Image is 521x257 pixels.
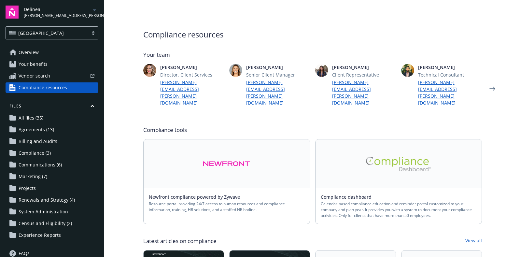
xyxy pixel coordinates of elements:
button: Delinea[PERSON_NAME][EMAIL_ADDRESS][PERSON_NAME][DOMAIN_NAME]arrowDropDown [24,6,98,19]
a: Your benefits [6,59,98,69]
span: Overview [19,47,39,58]
span: Projects [19,183,36,193]
span: [PERSON_NAME][EMAIL_ADDRESS][PERSON_NAME][DOMAIN_NAME] [24,13,91,19]
span: Compliance resources [19,82,67,93]
span: Latest articles on compliance [143,237,217,245]
a: All files (35) [6,113,98,123]
img: photo [143,64,156,77]
a: Experience Reports [6,230,98,240]
img: photo [229,64,242,77]
a: Overview [6,47,98,58]
span: Your benefits [19,59,48,69]
span: Delinea [24,6,91,13]
span: System Administration [19,207,68,217]
span: [GEOGRAPHIC_DATA] [18,30,64,36]
a: Alt [316,139,482,188]
a: Census and Eligibility (2) [6,218,98,229]
img: Alt [203,156,250,171]
a: Vendor search [6,71,98,81]
span: Billing and Audits [19,136,57,147]
span: Director, Client Services [160,71,224,78]
a: Next [487,83,498,94]
span: [PERSON_NAME] [246,64,310,71]
span: Experience Reports [19,230,61,240]
span: Resource portal providing 24/7 access to human resources and compliance information, training, HR... [149,201,304,213]
span: Agreements (13) [19,124,54,135]
span: Compliance (3) [19,148,51,158]
a: arrowDropDown [91,6,98,14]
a: View all [465,237,482,245]
span: Renewals and Strategy (4) [19,195,75,205]
span: Vendor search [19,71,50,81]
a: [PERSON_NAME][EMAIL_ADDRESS][PERSON_NAME][DOMAIN_NAME] [246,79,310,106]
span: Senior Client Manager [246,71,310,78]
a: [PERSON_NAME][EMAIL_ADDRESS][PERSON_NAME][DOMAIN_NAME] [418,79,482,106]
img: navigator-logo.svg [6,6,19,19]
span: Client Representative [332,71,396,78]
span: Communications (6) [19,160,62,170]
span: Calendar-based compliance education and reminder portal customized to your company and plan year.... [321,201,476,219]
img: photo [401,64,414,77]
span: Marketing (7) [19,171,47,182]
img: Alt [366,157,431,171]
a: [PERSON_NAME][EMAIL_ADDRESS][PERSON_NAME][DOMAIN_NAME] [160,79,224,106]
span: Census and Eligibility (2) [19,218,72,229]
a: Newfront compliance powered by Zywave [149,194,245,200]
a: Compliance (3) [6,148,98,158]
span: Your team [143,51,482,59]
span: [PERSON_NAME] [418,64,482,71]
a: Compliance dashboard [321,194,377,200]
a: Alt [144,139,310,188]
a: Billing and Audits [6,136,98,147]
button: Files [6,103,98,111]
span: [GEOGRAPHIC_DATA] [9,30,85,36]
a: Projects [6,183,98,193]
a: Communications (6) [6,160,98,170]
span: Compliance tools [143,126,482,134]
span: [PERSON_NAME] [160,64,224,71]
span: [PERSON_NAME] [332,64,396,71]
a: Renewals and Strategy (4) [6,195,98,205]
a: Agreements (13) [6,124,98,135]
a: Compliance resources [6,82,98,93]
span: Technical Consultant [418,71,482,78]
img: photo [315,64,328,77]
span: All files (35) [19,113,43,123]
a: System Administration [6,207,98,217]
span: Compliance resources [143,29,482,40]
a: [PERSON_NAME][EMAIL_ADDRESS][PERSON_NAME][DOMAIN_NAME] [332,79,396,106]
a: Marketing (7) [6,171,98,182]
